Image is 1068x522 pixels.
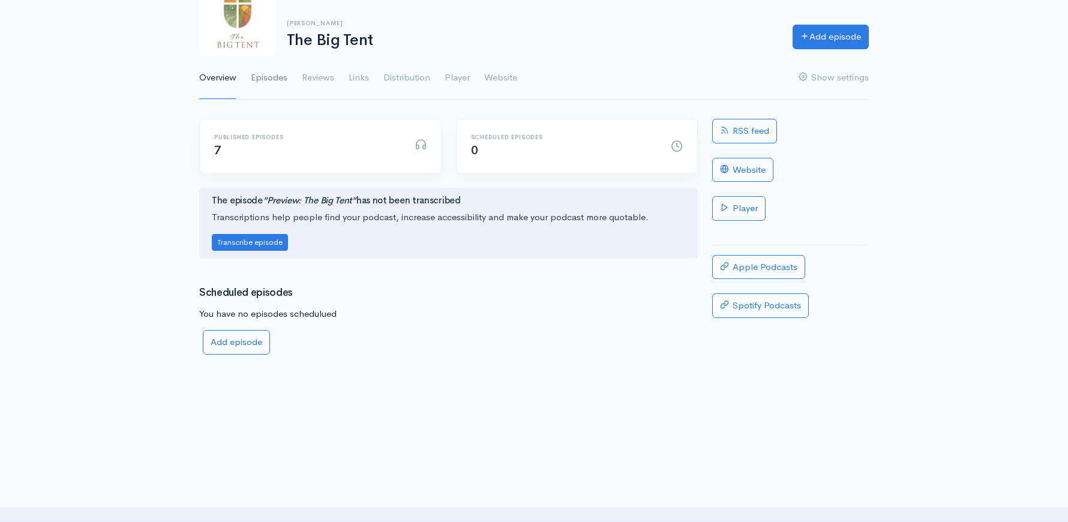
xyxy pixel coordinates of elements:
[471,143,478,158] span: 0
[712,196,766,221] a: Player
[793,25,869,49] a: Add episode
[712,158,773,182] a: Website
[712,255,805,280] a: Apple Podcasts
[212,211,685,224] p: Transcriptions help people find your podcast, increase accessibility and make your podcast more q...
[383,56,430,100] a: Distribution
[484,56,517,100] a: Website
[287,32,778,49] h1: The Big Tent
[212,236,288,247] a: Transcribe episode
[349,56,369,100] a: Links
[799,56,869,100] a: Show settings
[287,20,778,26] h6: [PERSON_NAME]
[471,134,657,140] h6: Scheduled episodes
[199,56,236,100] a: Overview
[263,194,356,206] i: "Preview: The Big Tent"
[445,56,470,100] a: Player
[212,234,288,251] button: Transcribe episode
[712,293,809,318] a: Spotify Podcasts
[199,307,698,321] p: You have no episodes schedulued
[302,56,334,100] a: Reviews
[214,134,400,140] h6: Published episodes
[712,119,777,143] a: RSS feed
[199,287,698,299] h3: Scheduled episodes
[251,56,287,100] a: Episodes
[203,330,270,355] a: Add episode
[212,196,685,206] h4: The episode has not been transcribed
[214,143,221,158] span: 7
